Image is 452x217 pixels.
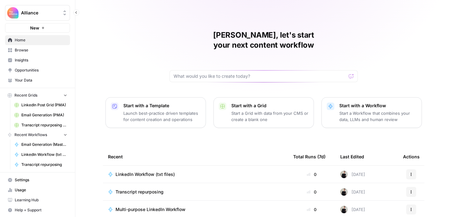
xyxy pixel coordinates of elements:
[5,55,70,65] a: Insights
[15,37,67,43] span: Home
[116,171,175,177] span: LinkedIn Workflow (txt files)
[21,122,67,128] span: Transcript repurposing (FA)
[108,148,283,165] div: Recent
[5,205,70,215] button: Help + Support
[5,195,70,205] a: Learning Hub
[15,207,67,213] span: Help + Support
[123,103,201,109] p: Start with a Template
[30,25,39,31] span: New
[15,197,67,203] span: Learning Hub
[12,140,70,150] a: Email Generation (Master)
[5,35,70,45] a: Home
[116,189,164,195] span: Transcript repurposing
[339,103,417,109] p: Start with a Workflow
[5,45,70,55] a: Browse
[5,175,70,185] a: Settings
[15,77,67,83] span: Your Data
[231,110,309,123] p: Start a Grid with data from your CMS or create a blank one
[15,187,67,193] span: Usage
[15,47,67,53] span: Browse
[321,97,422,128] button: Start with a WorkflowStart a Workflow that combines your data, LLMs and human review
[12,160,70,170] a: Transcript repurposing
[340,188,348,196] img: rzyuksnmva7rad5cmpd7k6b2ndco
[108,189,283,195] a: Transcript repurposing
[14,132,47,138] span: Recent Workflows
[213,97,314,128] button: Start with a GridStart a Grid with data from your CMS or create a blank one
[231,103,309,109] p: Start with a Grid
[293,189,330,195] div: 0
[293,148,326,165] div: Total Runs (7d)
[108,206,283,213] a: Multi-purpose LinkedIn Workflow
[21,152,67,157] span: LinkedIn Workflow (txt files)
[293,171,330,177] div: 0
[21,112,67,118] span: Email Generation (PMA)
[15,177,67,183] span: Settings
[7,7,19,19] img: Alliance Logo
[340,188,365,196] div: [DATE]
[14,93,37,98] span: Recent Grids
[340,206,348,213] img: rzyuksnmva7rad5cmpd7k6b2ndco
[340,206,365,213] div: [DATE]
[340,171,365,178] div: [DATE]
[108,171,283,177] a: LinkedIn Workflow (txt files)
[21,142,67,147] span: Email Generation (Master)
[5,185,70,195] a: Usage
[5,5,70,21] button: Workspace: Alliance
[12,150,70,160] a: LinkedIn Workflow (txt files)
[5,65,70,75] a: Opportunities
[15,57,67,63] span: Insights
[105,97,206,128] button: Start with a TemplateLaunch best-practice driven templates for content creation and operations
[340,148,364,165] div: Last Edited
[21,102,67,108] span: LinkedIn Post Grid (PMA)
[21,162,67,167] span: Transcript repurposing
[169,30,358,50] h1: [PERSON_NAME], let's start your next content workflow
[340,171,348,178] img: rzyuksnmva7rad5cmpd7k6b2ndco
[5,130,70,140] button: Recent Workflows
[5,75,70,85] a: Your Data
[5,91,70,100] button: Recent Grids
[293,206,330,213] div: 0
[12,110,70,120] a: Email Generation (PMA)
[123,110,201,123] p: Launch best-practice driven templates for content creation and operations
[174,73,346,79] input: What would you like to create today?
[12,120,70,130] a: Transcript repurposing (FA)
[12,100,70,110] a: LinkedIn Post Grid (PMA)
[339,110,417,123] p: Start a Workflow that combines your data, LLMs and human review
[15,67,67,73] span: Opportunities
[5,23,70,33] button: New
[116,206,186,213] span: Multi-purpose LinkedIn Workflow
[403,148,420,165] div: Actions
[21,10,59,16] span: Alliance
